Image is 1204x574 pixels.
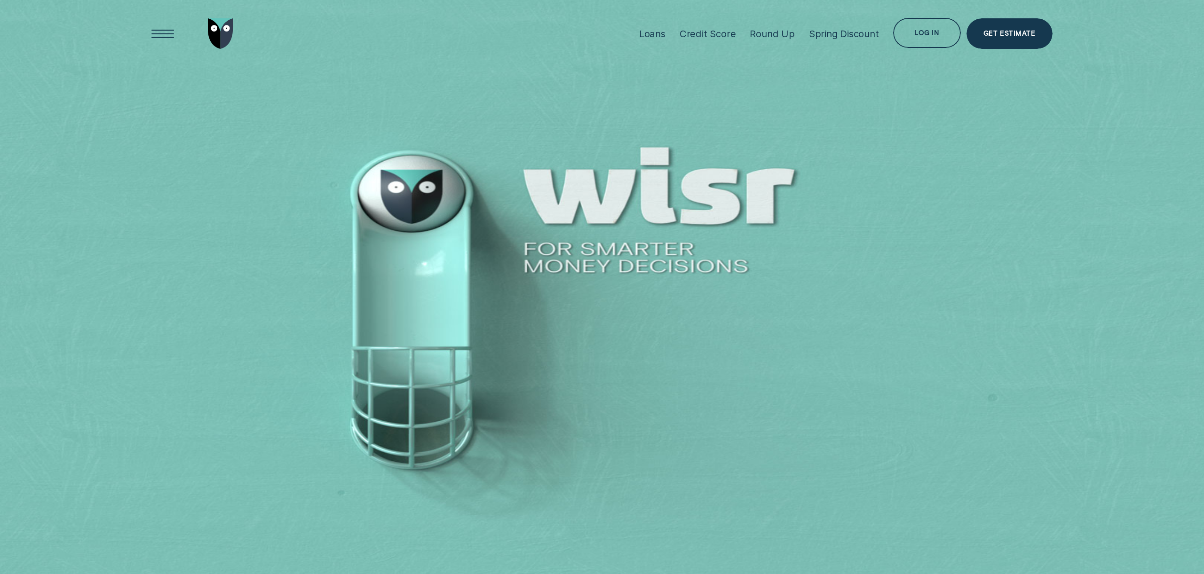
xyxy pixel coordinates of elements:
a: Get Estimate [966,18,1053,49]
img: Wisr [208,18,233,49]
div: Credit Score [680,28,736,39]
button: Log in [893,18,961,48]
button: Open Menu [148,18,178,49]
div: Loans [639,28,665,39]
div: Spring Discount [809,28,879,39]
div: Round Up [750,28,794,39]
